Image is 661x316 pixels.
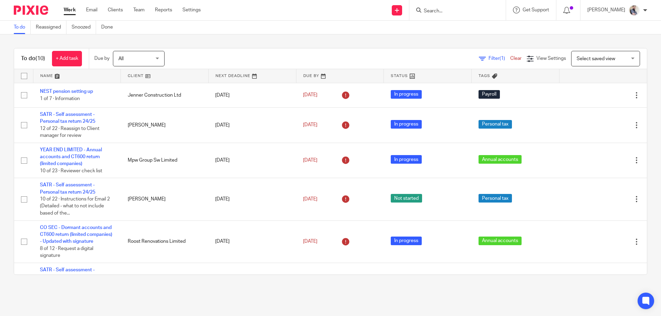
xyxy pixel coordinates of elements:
a: Team [133,7,145,13]
span: 10 of 22 · Instructions for Email 2 (Detailed - what to not include based of the... [40,197,110,216]
span: Not started [391,194,422,203]
a: SATR - Self assessment - Personal tax return 24/25 [40,183,95,194]
span: [DATE] [303,158,317,163]
td: [DATE] [208,83,296,107]
h1: To do [21,55,45,62]
span: Personal tax [479,120,512,129]
span: Annual accounts [479,237,522,245]
td: [DATE] [208,107,296,143]
span: In progress [391,155,422,164]
span: [DATE] [303,239,317,244]
span: 10 of 23 · Reviewer check list [40,168,102,173]
span: 1 of 7 · Information [40,96,80,101]
a: Clear [510,56,522,61]
a: Clients [108,7,123,13]
td: [DATE] [208,143,296,178]
td: [PERSON_NAME] [121,107,209,143]
p: Due by [94,55,109,62]
input: Search [423,8,485,14]
span: [DATE] [303,197,317,201]
td: Jenner Construction Ltd [121,83,209,107]
a: Settings [182,7,201,13]
a: Work [64,7,76,13]
span: 8 of 12 · Request a digital signature [40,246,93,258]
td: [DATE] [208,178,296,220]
span: Select saved view [577,56,615,61]
span: Personal tax [479,194,512,203]
a: Reassigned [36,21,66,34]
span: (10) [35,56,45,61]
td: [DATE] [208,263,296,298]
a: + Add task [52,51,82,66]
span: Filter [489,56,510,61]
span: Annual accounts [479,155,522,164]
td: Roost Renovations Limited [121,220,209,263]
img: Pixie%2002.jpg [629,5,640,16]
a: Email [86,7,97,13]
a: Done [101,21,118,34]
a: CO SEC - Dormant accounts and CT600 return (limited companies) - Updated with signature [40,225,112,244]
td: [DATE] [208,220,296,263]
span: (1) [500,56,505,61]
span: In progress [391,237,422,245]
a: SATR - Self assessment - Personal tax return 24/25 [40,268,95,279]
td: [PERSON_NAME] [121,178,209,220]
span: [DATE] [303,123,317,128]
span: In progress [391,90,422,99]
span: View Settings [536,56,566,61]
p: [PERSON_NAME] [587,7,625,13]
span: Get Support [523,8,549,12]
span: In progress [391,120,422,129]
span: Payroll [479,90,500,99]
a: NEST pension setting up [40,89,93,94]
img: Pixie [14,6,48,15]
a: Snoozed [72,21,96,34]
td: [PERSON_NAME] [PERSON_NAME] [121,263,209,298]
a: SATR - Self assessment - Personal tax return 24/25 [40,112,95,124]
span: All [118,56,124,61]
span: 12 of 22 · Reassign to Client manager for review [40,126,99,138]
span: [DATE] [303,93,317,98]
a: Reports [155,7,172,13]
a: YEAR END LIMITED - Annual accounts and CT600 return (limited companies) [40,148,102,166]
span: Tags [479,74,490,78]
td: Mpw Group Sw Limited [121,143,209,178]
a: To do [14,21,31,34]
